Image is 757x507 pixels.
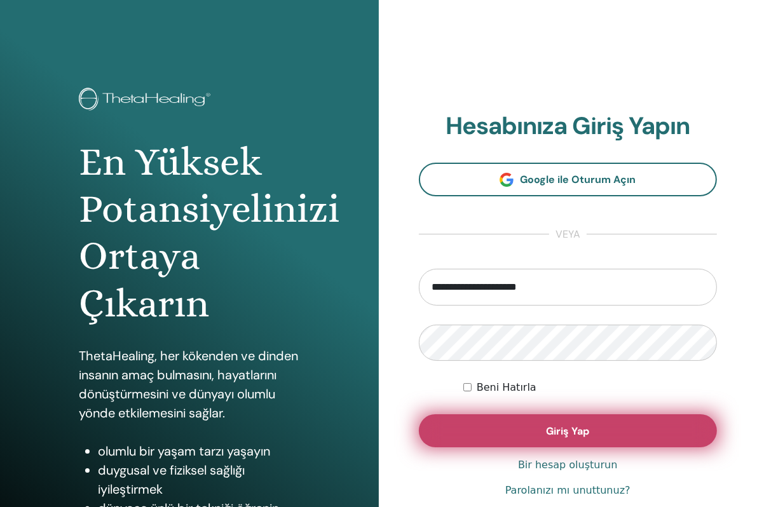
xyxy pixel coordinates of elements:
font: duygusal ve fiziksel sağlığı iyileştirmek [98,462,245,497]
font: En Yüksek Potansiyelinizi Ortaya Çıkarın [79,139,339,326]
font: olumlu bir yaşam tarzı yaşayın [98,443,270,459]
button: Giriş Yap [419,414,718,447]
a: Google ile Oturum Açın [419,163,718,196]
font: Parolanızı mı unuttunuz? [505,484,631,496]
font: ThetaHealing, her kökenden ve dinden insanın amaç bulmasını, hayatlarını dönüştürmesini ve dünyay... [79,348,298,421]
font: Bir hesap oluşturun [518,459,617,471]
font: Hesabınıza Giriş Yapın [446,110,690,142]
font: Beni Hatırla [477,381,536,393]
font: Giriş Yap [546,424,589,438]
a: Bir hesap oluşturun [518,457,617,473]
font: veya [556,227,580,241]
div: Beni süresiz olarak veya manuel olarak çıkış yapana kadar kimlik doğrulamalı tut [463,380,717,395]
a: Parolanızı mı unuttunuz? [505,483,631,498]
font: Google ile Oturum Açın [520,173,636,186]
